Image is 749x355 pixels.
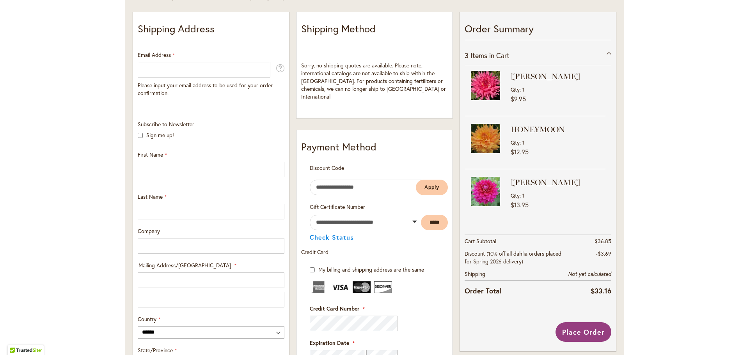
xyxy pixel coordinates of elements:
span: $33.16 [591,286,611,295]
img: MasterCard [353,281,371,293]
span: Country [138,315,156,323]
span: Email Address [138,51,171,58]
span: Discount Code [310,164,344,171]
span: $13.95 [511,201,529,209]
span: Credit Card Number [310,305,359,312]
span: Items in Cart [470,51,509,60]
span: Mailing Address/[GEOGRAPHIC_DATA] [138,261,231,269]
span: $12.95 [511,148,529,156]
span: Credit Card [301,248,328,256]
span: Place Order [562,327,605,337]
img: HELEN RICHMOND [471,71,500,100]
span: My billing and shipping address are the same [318,266,424,273]
label: Sign me up! [146,131,174,139]
span: Company [138,227,160,235]
span: Qty [511,139,520,146]
span: Please input your email address to be used for your order confirmation. [138,81,273,97]
p: Shipping Method [301,21,448,40]
th: Cart Subtotal [465,235,563,247]
span: $9.95 [511,95,526,103]
span: $36.85 [595,237,611,245]
span: 1 [522,86,525,93]
iframe: Launch Accessibility Center [6,327,28,349]
button: Check Status [310,234,354,240]
span: Qty [511,86,520,93]
strong: Order Total [465,285,502,296]
span: Expiration Date [310,339,349,346]
p: Order Summary [465,21,611,40]
img: HONEYMOON [471,124,500,153]
img: CHLOE JANAE [471,177,500,206]
span: -$3.69 [596,250,611,257]
span: State/Province [138,346,173,354]
span: Apply [424,184,439,191]
img: Discover [374,281,392,293]
span: Last Name [138,193,163,200]
span: Shipping [465,270,485,277]
span: Not yet calculated [568,270,611,277]
div: Payment Method [301,140,448,158]
span: 1 [522,192,525,199]
span: First Name [138,151,163,158]
img: American Express [310,281,328,293]
strong: HONEYMOON [511,124,603,135]
span: Subscribe to Newsletter [138,120,194,128]
span: Gift Certificate Number [310,203,365,210]
span: 1 [522,139,525,146]
button: Apply [416,180,448,195]
img: Visa [331,281,349,293]
strong: [PERSON_NAME] [511,71,603,82]
span: Sorry, no shipping quotes are available. Please note, international catalogs are not available to... [301,62,446,100]
span: 3 [465,51,469,60]
span: Qty [511,192,520,199]
span: Discount (10% off all dahlia orders placed for Spring 2026 delivery) [465,250,561,265]
button: Place Order [556,322,611,342]
strong: [PERSON_NAME] [511,177,603,188]
p: Shipping Address [138,21,284,40]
